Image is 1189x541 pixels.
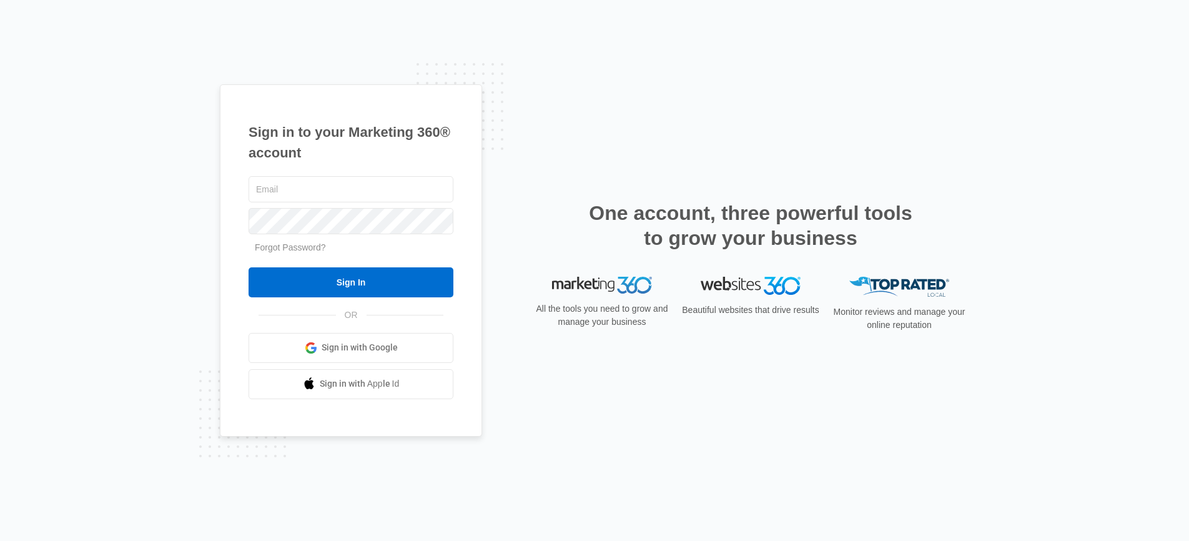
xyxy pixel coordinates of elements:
[532,302,672,329] p: All the tools you need to grow and manage your business
[322,341,398,354] span: Sign in with Google
[249,267,453,297] input: Sign In
[336,309,367,322] span: OR
[249,122,453,163] h1: Sign in to your Marketing 360® account
[255,242,326,252] a: Forgot Password?
[829,305,969,332] p: Monitor reviews and manage your online reputation
[249,333,453,363] a: Sign in with Google
[320,377,400,390] span: Sign in with Apple Id
[585,201,916,251] h2: One account, three powerful tools to grow your business
[849,277,949,297] img: Top Rated Local
[701,277,801,295] img: Websites 360
[249,369,453,399] a: Sign in with Apple Id
[552,277,652,294] img: Marketing 360
[249,176,453,202] input: Email
[681,304,821,317] p: Beautiful websites that drive results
